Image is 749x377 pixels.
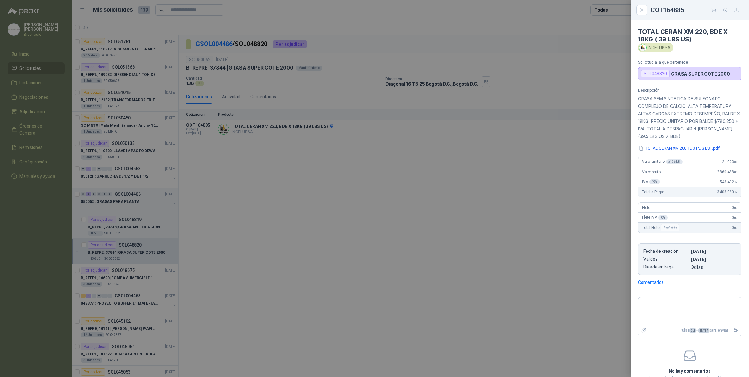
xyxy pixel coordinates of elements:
[717,190,737,194] span: 3.403.980
[691,249,736,254] p: [DATE]
[720,180,737,184] span: 543.492
[643,249,689,254] p: Fecha de creación
[641,70,670,77] div: SOL048820
[638,145,720,152] button: TOTAL CERAN XM 200 TDS PDS ESP.pdf
[734,160,737,164] span: ,00
[734,190,737,194] span: ,72
[638,28,741,43] h4: TOTAL CERAN XM 220, BDE X 18KG ( 39 LBS US)
[638,88,741,93] p: Descripción
[734,180,737,184] span: ,72
[691,264,736,270] p: 3 dias
[731,325,741,336] button: Enviar
[732,226,737,230] span: 0
[638,6,646,14] button: Close
[671,71,730,77] p: GRASA SUPER COTE 2000
[638,95,741,140] p: GRASA SEMISINTETICA DE SULFONATO COMPLEJO DE CALCIO, ALTA TEMPERATURA ALTAS CARGAS EXTREMO DESEMP...
[734,170,737,174] span: ,00
[642,159,683,164] span: Valor unitario
[717,170,737,174] span: 2.860.488
[689,328,696,333] span: Ctrl
[642,224,681,231] span: Total Flete
[649,179,660,184] div: 19 %
[651,5,741,15] div: COT164885
[639,44,646,51] img: Company Logo
[638,279,664,286] div: Comentarios
[642,205,650,210] span: Flete
[649,325,731,336] p: Pulsa + para enviar
[732,215,737,220] span: 0
[642,215,668,220] span: Flete IVA
[642,190,664,194] span: Total a Pagar
[638,43,673,52] div: INGELUBSA
[734,206,737,210] span: ,00
[722,160,737,164] span: 21.033
[638,60,741,65] p: Solicitud a la que pertenece
[732,205,737,210] span: 0
[646,368,734,374] h2: No hay comentarios
[691,257,736,262] p: [DATE]
[734,226,737,230] span: ,00
[734,216,737,220] span: ,00
[666,159,683,164] div: x 136 LB
[698,328,709,333] span: ENTER
[643,257,689,262] p: Validez
[661,224,679,231] div: Incluido
[642,179,660,184] span: IVA
[642,170,660,174] span: Valor bruto
[643,264,689,270] p: Días de entrega
[658,215,668,220] div: 0 %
